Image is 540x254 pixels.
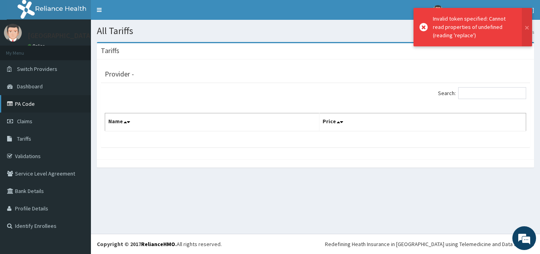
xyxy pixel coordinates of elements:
input: Search: [458,87,526,99]
strong: Copyright © 2017 . [97,241,177,248]
footer: All rights reserved. [91,234,540,254]
h1: All Tariffs [97,26,534,36]
a: RelianceHMO [141,241,175,248]
span: [GEOGRAPHIC_DATA][PERSON_NAME] [447,6,534,13]
th: Name [105,113,319,132]
span: Tariffs [17,135,31,142]
th: Price [319,113,526,132]
div: Invalid token specified: Cannot read properties of undefined (reading 'replace') [433,15,514,40]
label: Search: [438,87,526,99]
a: Online [28,43,47,49]
h3: Tariffs [101,47,119,54]
img: User Image [4,24,22,42]
span: Dashboard [17,83,43,90]
p: [GEOGRAPHIC_DATA][PERSON_NAME] [28,32,145,39]
img: User Image [433,5,443,15]
div: Redefining Heath Insurance in [GEOGRAPHIC_DATA] using Telemedicine and Data Science! [325,240,534,248]
span: Claims [17,118,32,125]
h3: Provider - [105,71,134,78]
span: Switch Providers [17,65,57,73]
